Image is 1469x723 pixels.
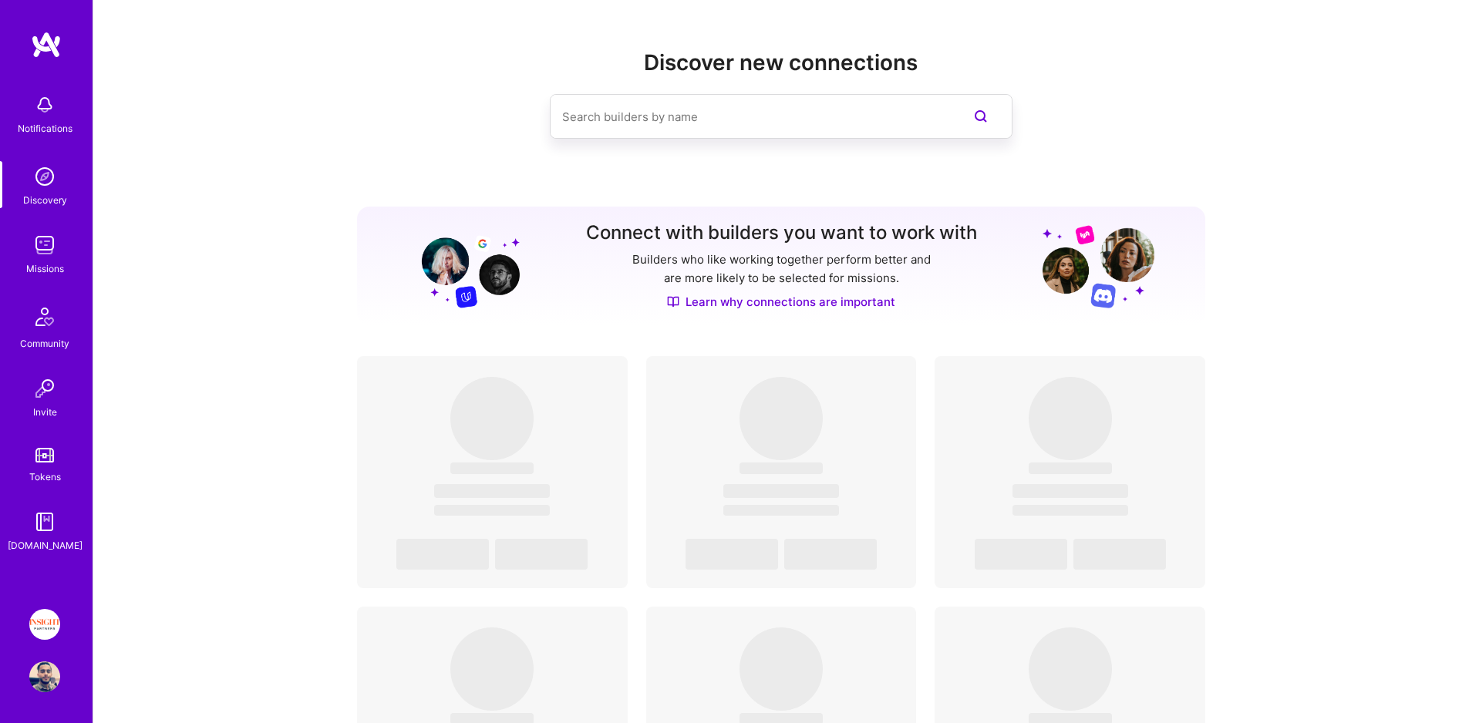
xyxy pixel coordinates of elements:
div: Tokens [29,469,61,485]
div: Missions [26,261,64,277]
span: ‌ [1029,627,1112,711]
div: Discovery [23,192,67,208]
img: Insight Partners: Data & AI - Sourcing [29,609,60,640]
span: ‌ [1012,505,1128,516]
img: User Avatar [29,661,60,692]
span: ‌ [723,505,839,516]
span: ‌ [740,377,823,460]
span: ‌ [434,484,550,498]
span: ‌ [975,539,1067,570]
span: ‌ [686,539,778,570]
a: Insight Partners: Data & AI - Sourcing [25,609,64,640]
span: ‌ [1029,462,1112,474]
span: ‌ [740,462,823,474]
img: Invite [29,373,60,404]
img: discovery [29,161,60,192]
span: ‌ [396,539,489,570]
span: ‌ [434,505,550,516]
img: logo [31,31,62,59]
img: Grow your network [408,224,520,308]
img: Grow your network [1043,224,1154,308]
div: Community [20,335,69,351]
a: Learn why connections are important [667,294,895,310]
i: icon SearchPurple [972,107,990,126]
span: ‌ [450,627,534,711]
div: Invite [33,404,57,420]
span: ‌ [723,484,839,498]
span: ‌ [450,462,534,474]
span: ‌ [1012,484,1128,498]
span: ‌ [495,539,588,570]
h2: Discover new connections [357,50,1205,76]
img: guide book [29,506,60,537]
div: Notifications [18,120,72,136]
a: User Avatar [25,661,64,692]
img: Discover [667,295,679,308]
img: bell [29,89,60,120]
span: ‌ [1073,539,1166,570]
input: overall type: UNKNOWN_TYPE server type: NO_SERVER_DATA heuristic type: UNKNOWN_TYPE label: Search... [562,97,938,136]
div: [DOMAIN_NAME] [8,537,83,553]
img: Community [26,298,63,335]
span: ‌ [740,627,823,711]
img: teamwork [29,230,60,261]
span: ‌ [784,539,877,570]
span: ‌ [1029,377,1112,460]
p: Builders who like working together perform better and are more likely to be selected for missions. [629,251,934,288]
span: ‌ [450,377,534,460]
h3: Connect with builders you want to work with [586,222,977,244]
img: tokens [35,448,54,462]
